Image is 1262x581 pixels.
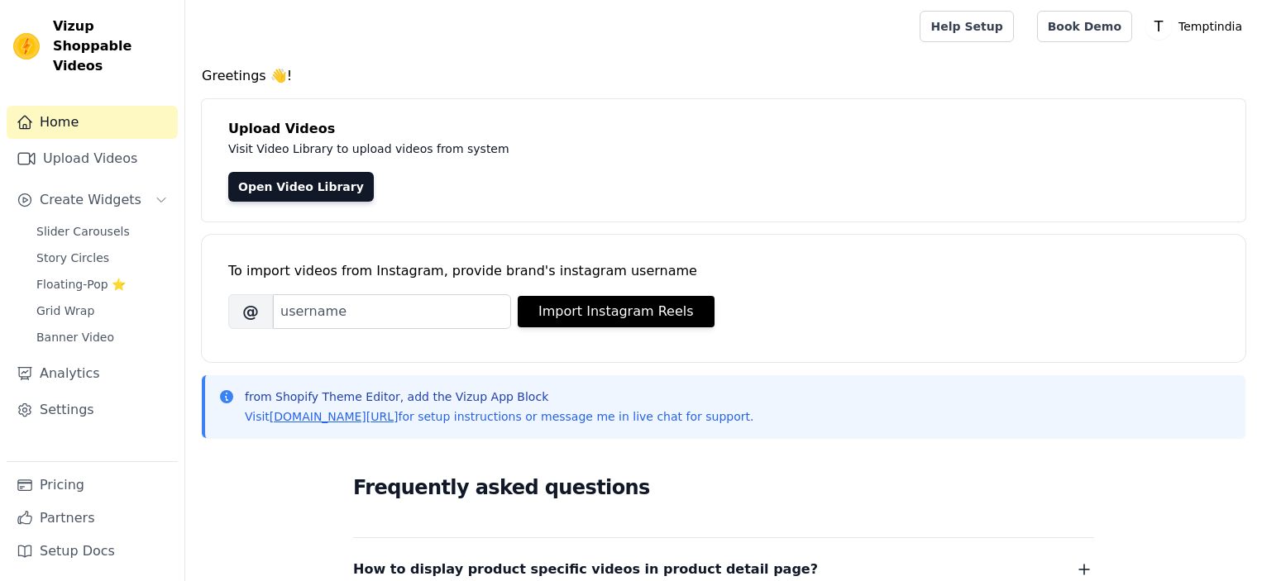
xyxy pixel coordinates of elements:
h2: Frequently asked questions [353,471,1094,504]
span: How to display product specific videos in product detail page? [353,558,818,581]
span: Create Widgets [40,190,141,210]
a: Grid Wrap [26,299,178,322]
a: Open Video Library [228,172,374,202]
span: Banner Video [36,329,114,345]
a: Pricing [7,469,178,502]
p: Visit Video Library to upload videos from system [228,139,969,159]
span: Floating-Pop ⭐ [36,276,126,293]
button: How to display product specific videos in product detail page? [353,558,1094,581]
span: Slider Carousels [36,223,130,240]
a: Analytics [7,357,178,390]
span: @ [228,294,273,329]
a: Partners [7,502,178,535]
p: Visit for setup instructions or message me in live chat for support. [245,408,753,425]
p: from Shopify Theme Editor, add the Vizup App Block [245,388,753,405]
button: T Temptindia [1145,12,1249,41]
input: username [273,294,511,329]
a: Banner Video [26,326,178,349]
h4: Greetings 👋! [202,66,1245,86]
a: Setup Docs [7,535,178,568]
span: Story Circles [36,250,109,266]
h4: Upload Videos [228,119,1219,139]
a: Settings [7,393,178,426]
button: Create Widgets [7,183,178,217]
a: Help Setup [920,11,1013,42]
a: Floating-Pop ⭐ [26,273,178,296]
a: Upload Videos [7,142,178,175]
a: Book Demo [1037,11,1132,42]
a: Home [7,106,178,139]
button: Import Instagram Reels [518,296,715,327]
img: Vizup [13,33,40,60]
a: Slider Carousels [26,220,178,243]
span: Vizup Shoppable Videos [53,17,171,76]
a: Story Circles [26,246,178,269]
a: [DOMAIN_NAME][URL] [270,410,399,423]
p: Temptindia [1172,12,1249,41]
text: T [1154,18,1164,35]
span: Grid Wrap [36,302,94,319]
div: To import videos from Instagram, provide brand's instagram username [228,261,1219,281]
